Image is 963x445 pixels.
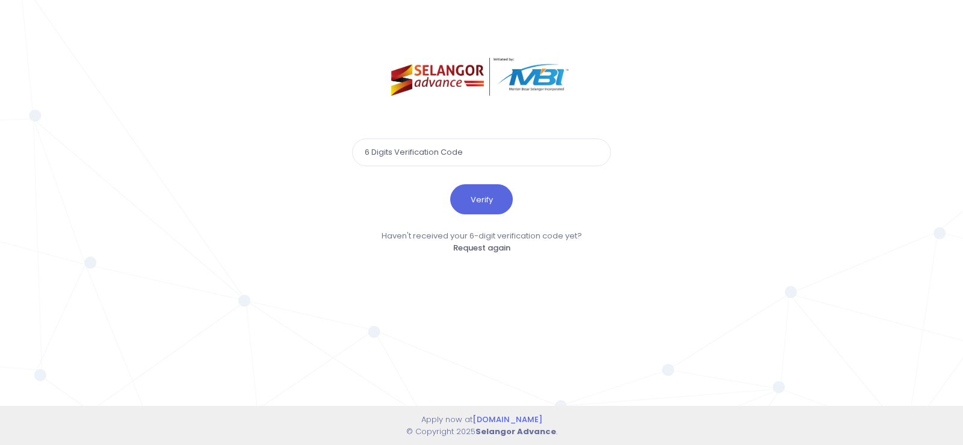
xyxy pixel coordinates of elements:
span: Haven't received your 6-digit verification code yet? [382,230,582,241]
a: [DOMAIN_NAME] [472,414,542,425]
strong: Selangor Advance [475,426,556,437]
button: Verify [450,184,513,214]
a: Request again [453,242,510,254]
input: 6 Digits Verification Code [352,138,611,166]
img: selangor-advance.png [391,58,572,96]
